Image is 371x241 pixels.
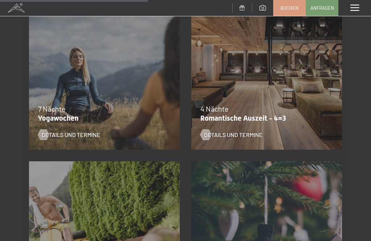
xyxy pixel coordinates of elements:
[200,104,229,113] span: 4 Nächte
[280,5,299,11] span: Buchen
[200,114,329,122] p: Romantische Auszeit - 4=3
[38,104,66,113] span: 7 Nächte
[306,0,338,16] a: Anfragen
[42,131,100,139] span: Details und Termine
[38,114,167,122] p: Yogawochen
[200,131,263,139] a: Details und Termine
[38,131,100,139] a: Details und Termine
[310,5,334,11] span: Anfragen
[274,0,305,16] a: Buchen
[204,131,263,139] span: Details und Termine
